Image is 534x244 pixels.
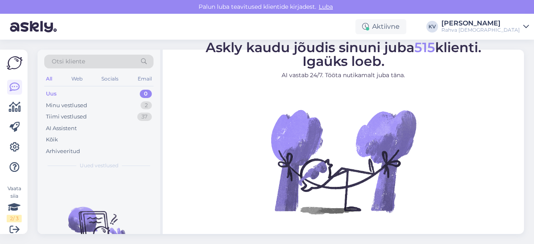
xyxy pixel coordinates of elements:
[7,185,22,222] div: Vaata siia
[206,39,481,69] span: Askly kaudu jõudis sinuni juba klienti. Igaüks loeb.
[52,57,85,66] span: Otsi kliente
[316,3,335,10] span: Luba
[46,124,77,133] div: AI Assistent
[441,20,520,27] div: [PERSON_NAME]
[426,21,438,33] div: KV
[100,73,120,84] div: Socials
[206,71,481,80] p: AI vastab 24/7. Tööta nutikamalt juba täna.
[136,73,154,84] div: Email
[7,56,23,70] img: Askly Logo
[46,113,87,121] div: Tiimi vestlused
[46,101,87,110] div: Minu vestlused
[44,73,54,84] div: All
[137,113,152,121] div: 37
[355,19,406,34] div: Aktiivne
[80,162,118,169] span: Uued vestlused
[46,136,58,144] div: Kõik
[140,90,152,98] div: 0
[46,147,80,156] div: Arhiveeritud
[141,101,152,110] div: 2
[268,86,418,236] img: No Chat active
[441,27,520,33] div: Rahva [DEMOGRAPHIC_DATA]
[441,20,529,33] a: [PERSON_NAME]Rahva [DEMOGRAPHIC_DATA]
[414,39,435,55] span: 515
[46,90,57,98] div: Uus
[70,73,84,84] div: Web
[7,215,22,222] div: 2 / 3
